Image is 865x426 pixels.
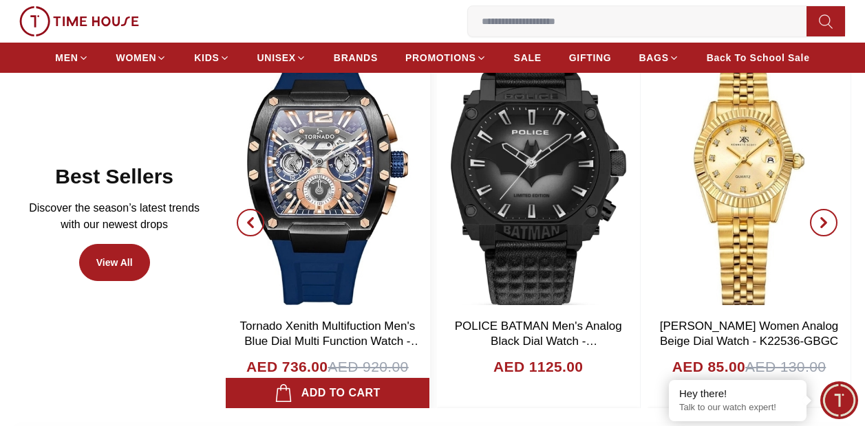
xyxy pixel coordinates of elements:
[648,37,851,312] img: Kenneth Scott Women Analog Beige Dial Watch - K22536-GBGC
[246,356,328,378] h4: AED 736.00
[679,402,796,414] p: Talk to our watch expert!
[79,244,150,281] a: View All
[639,45,679,70] a: BAGS
[19,6,139,36] img: ...
[240,319,423,363] a: Tornado Xenith Multifuction Men's Blue Dial Multi Function Watch - T23105-BSNNK
[514,45,542,70] a: SALE
[55,45,88,70] a: MEN
[672,356,745,378] h4: AED 85.00
[455,319,622,363] a: POLICE BATMAN Men's Analog Black Dial Watch - PEWGD0022601
[569,45,612,70] a: GIFTING
[116,45,167,70] a: WOMEN
[275,383,381,403] div: Add to cart
[639,51,668,65] span: BAGS
[194,51,219,65] span: KIDS
[569,51,612,65] span: GIFTING
[707,51,810,65] span: Back To School Sale
[116,51,157,65] span: WOMEN
[55,51,78,65] span: MEN
[257,51,296,65] span: UNISEX
[514,51,542,65] span: SALE
[257,45,306,70] a: UNISEX
[328,356,408,378] span: AED 920.00
[493,356,583,378] h4: AED 1125.00
[679,387,796,401] div: Hey there!
[707,45,810,70] a: Back To School Sale
[334,51,378,65] span: BRANDS
[660,319,839,348] a: [PERSON_NAME] Women Analog Beige Dial Watch - K22536-GBGC
[25,200,204,233] p: Discover the season’s latest trends with our newest drops
[334,45,378,70] a: BRANDS
[405,45,487,70] a: PROMOTIONS
[820,381,858,419] div: Chat Widget
[405,51,476,65] span: PROMOTIONS
[437,37,640,312] img: POLICE BATMAN Men's Analog Black Dial Watch - PEWGD0022601
[55,164,173,189] h2: Best Sellers
[194,45,229,70] a: KIDS
[226,37,429,312] img: Tornado Xenith Multifuction Men's Blue Dial Multi Function Watch - T23105-BSNNK
[745,356,826,378] span: AED 130.00
[226,378,429,408] button: Add to cart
